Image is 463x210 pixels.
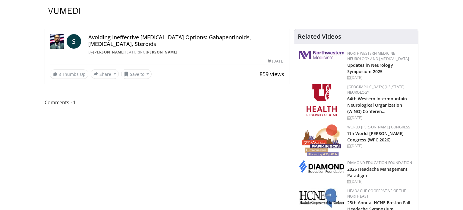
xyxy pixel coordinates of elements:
a: World [PERSON_NAME] Congress [347,124,411,130]
div: [DATE] [347,115,413,121]
div: By FEATURING [88,50,284,55]
h2: 64th Western Intermountain Neurological Organization (WINO) Conference [347,95,413,114]
a: [GEOGRAPHIC_DATA][US_STATE] Neurology [347,84,405,95]
span: 8 [58,71,61,77]
div: [DATE] [347,179,413,184]
a: 64th Western Intermountain Neurological Organization (WINO) Conferen… [347,96,407,114]
img: Dr. Sergey Motov [50,34,64,49]
img: f6362829-b0a3-407d-a044-59546adfd345.png.150x105_q85_autocrop_double_scale_upscale_version-0.2.png [307,84,337,116]
button: Save to [121,69,152,79]
a: [PERSON_NAME] [93,50,125,55]
a: Updates in Neurology Symposium 2025 [347,62,393,74]
a: Headache Cooperative of the Northeast [347,188,406,199]
a: [PERSON_NAME] [146,50,178,55]
a: 7th World [PERSON_NAME] Congress (WPC 2026) [347,131,404,143]
a: 2025 Headache Management Paradigm [347,166,408,178]
div: [DATE] [347,143,413,149]
img: VuMedi Logo [48,8,80,14]
div: [DATE] [268,59,284,64]
span: 859 views [260,70,284,78]
img: 16fe1da8-a9a0-4f15-bd45-1dd1acf19c34.png.150x105_q85_autocrop_double_scale_upscale_version-0.2.png [302,124,341,156]
a: S [67,34,81,49]
span: Comments 1 [45,99,289,106]
a: Northwestern Medicine Neurology and [MEDICAL_DATA] [347,51,409,61]
button: Share [91,69,119,79]
h4: Avoiding Ineffective [MEDICAL_DATA] Options: Gabapentinoids, [MEDICAL_DATA], Steroids [88,34,284,47]
a: Diamond Education Foundation [347,160,412,165]
img: 6c52f715-17a6-4da1-9b6c-8aaf0ffc109f.jpg.150x105_q85_autocrop_double_scale_upscale_version-0.2.jpg [299,188,344,208]
div: [DATE] [347,75,413,80]
h4: Related Videos [298,33,341,40]
img: 2a462fb6-9365-492a-ac79-3166a6f924d8.png.150x105_q85_autocrop_double_scale_upscale_version-0.2.jpg [299,51,344,59]
a: 8 Thumbs Up [50,69,88,79]
img: d0406666-9e5f-4b94-941b-f1257ac5ccaf.png.150x105_q85_autocrop_double_scale_upscale_version-0.2.png [299,160,344,173]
